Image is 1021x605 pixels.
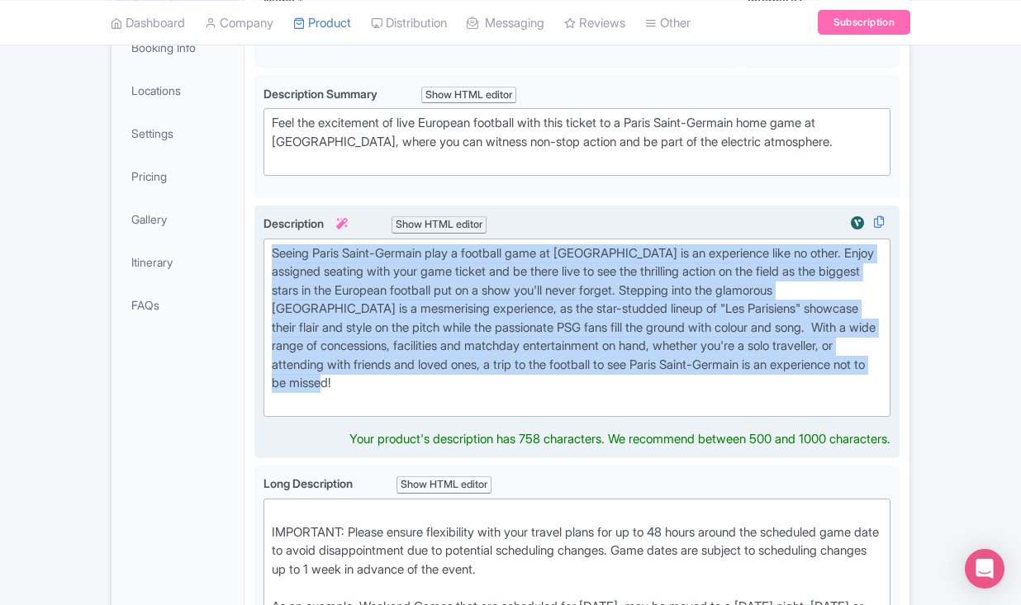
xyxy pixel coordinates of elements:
[349,430,890,449] div: Your product's description has 758 characters. We recommend between 500 and 1000 characters.
[115,243,240,281] a: Itinerary
[115,72,240,109] a: Locations
[397,476,492,494] div: Show HTML editor
[421,87,516,104] div: Show HTML editor
[392,216,487,234] div: Show HTML editor
[115,201,240,238] a: Gallery
[272,114,882,170] div: Feel the excitement of live European football with this ticket to a Paris Saint-Germain home game...
[115,29,240,66] a: Booking Info
[115,158,240,195] a: Pricing
[264,216,350,230] span: Description
[264,476,355,490] span: Long Description
[818,10,910,35] a: Subscription
[115,286,240,324] a: FAQs
[115,115,240,152] a: Settings
[264,87,380,101] span: Description Summary
[965,549,1004,588] div: Open Intercom Messenger
[272,244,882,412] div: Seeing Paris Saint-Germain play a football game at [GEOGRAPHIC_DATA] is an experience like no oth...
[848,215,867,231] img: viator-review-widget-01-363d65f17b203e82e80c83508294f9cc.svg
